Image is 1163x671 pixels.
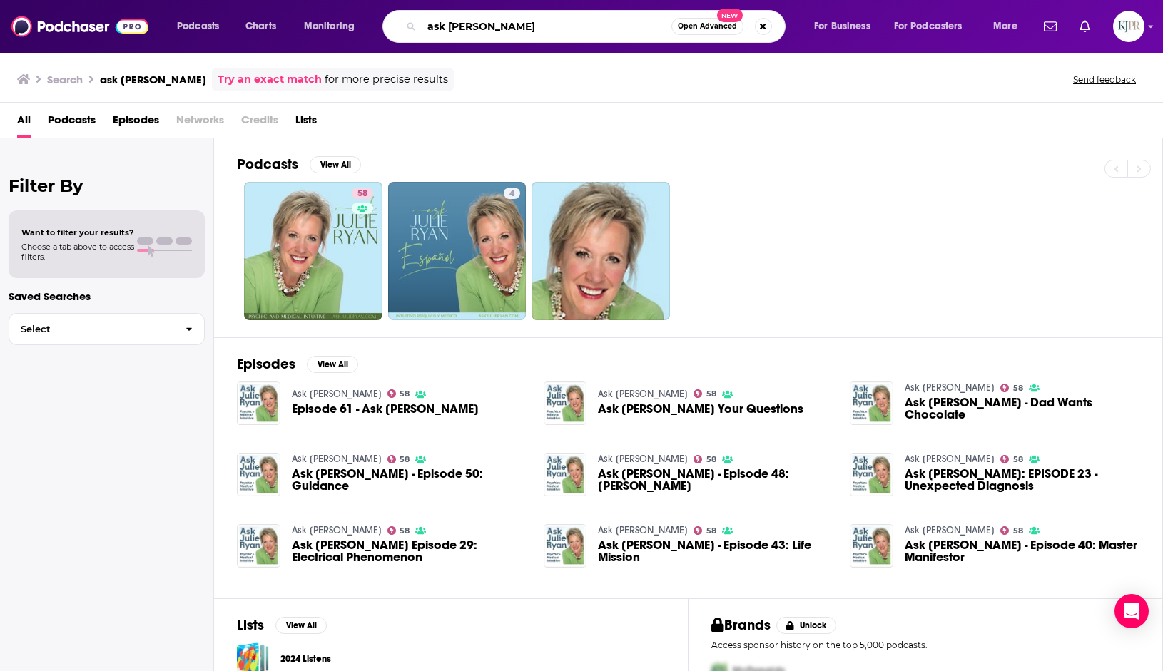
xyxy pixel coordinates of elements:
[275,617,327,634] button: View All
[1000,455,1023,463] a: 58
[905,468,1139,492] a: Ask Julie Ryan: EPISODE 23 - Unexpected Diagnosis
[9,290,205,303] p: Saved Searches
[280,651,331,667] a: 2024 Listens
[292,468,527,492] span: Ask [PERSON_NAME] - Episode 50: Guidance
[598,468,833,492] span: Ask [PERSON_NAME] - Episode 48: [PERSON_NAME]
[237,381,280,425] img: Episode 61 - Ask Julie Ryan
[47,73,83,86] h3: Search
[167,15,238,38] button: open menu
[850,524,893,568] img: Ask Julie Ryan - Episode 40: Master Manifestor
[1013,456,1023,463] span: 58
[292,524,382,536] a: Ask Julie Ryan
[905,539,1139,563] span: Ask [PERSON_NAME] - Episode 40: Master Manifestor
[706,391,716,397] span: 58
[400,456,410,463] span: 58
[218,71,322,88] a: Try an exact match
[292,388,382,400] a: Ask Julie Ryan
[113,108,159,138] a: Episodes
[422,15,671,38] input: Search podcasts, credits, & more...
[176,108,224,138] span: Networks
[295,108,317,138] a: Lists
[388,182,527,320] a: 4
[694,389,716,398] a: 58
[598,524,688,536] a: Ask Julie Ryan
[993,16,1017,36] span: More
[9,175,205,196] h2: Filter By
[983,15,1035,38] button: open menu
[325,71,448,88] span: for more precise results
[292,453,382,465] a: Ask Julie Ryan
[237,155,298,173] h2: Podcasts
[237,355,358,373] a: EpisodesView All
[11,13,148,40] img: Podchaser - Follow, Share and Rate Podcasts
[310,156,361,173] button: View All
[245,16,276,36] span: Charts
[236,15,285,38] a: Charts
[21,242,134,262] span: Choose a tab above to access filters.
[17,108,31,138] a: All
[48,108,96,138] a: Podcasts
[1114,594,1149,628] div: Open Intercom Messenger
[307,356,358,373] button: View All
[850,381,893,425] img: Ask Julie Ryan - Dad Wants Chocolate
[905,524,995,536] a: Ask Julie Ryan
[237,453,280,496] img: Ask Julie Ryan - Episode 50: Guidance
[292,403,479,415] span: Episode 61 - Ask [PERSON_NAME]
[509,187,514,201] span: 4
[706,456,716,463] span: 58
[544,381,587,425] a: Ask Julie Ryan Your Questions
[850,453,893,496] a: Ask Julie Ryan: EPISODE 23 - Unexpected Diagnosis
[598,403,803,415] a: Ask Julie Ryan Your Questions
[1113,11,1144,42] span: Logged in as KJPRpodcast
[1013,528,1023,534] span: 58
[598,453,688,465] a: Ask Julie Ryan
[244,182,382,320] a: 58
[237,155,361,173] a: PodcastsView All
[905,381,995,394] a: Ask Julie Ryan
[711,640,1139,650] p: Access sponsor history on the top 5,000 podcasts.
[544,453,587,496] img: Ask Julie Ryan - Episode 48: Joshua
[292,468,527,492] a: Ask Julie Ryan - Episode 50: Guidance
[387,389,410,398] a: 58
[352,188,373,199] a: 58
[905,396,1139,421] a: Ask Julie Ryan - Dad Wants Chocolate
[905,396,1139,421] span: Ask [PERSON_NAME] - Dad Wants Chocolate
[598,468,833,492] a: Ask Julie Ryan - Episode 48: Joshua
[671,18,743,35] button: Open AdvancedNew
[905,453,995,465] a: Ask Julie Ryan
[885,15,983,38] button: open menu
[1074,14,1096,39] a: Show notifications dropdown
[292,403,479,415] a: Episode 61 - Ask Julie Ryan
[804,15,888,38] button: open menu
[1038,14,1062,39] a: Show notifications dropdown
[1000,526,1023,535] a: 58
[776,617,837,634] button: Unlock
[598,539,833,563] span: Ask [PERSON_NAME] - Episode 43: Life Mission
[1113,11,1144,42] button: Show profile menu
[717,9,743,22] span: New
[177,16,219,36] span: Podcasts
[1000,384,1023,392] a: 58
[237,616,327,634] a: ListsView All
[304,16,355,36] span: Monitoring
[237,524,280,568] img: Ask Julie Ryan Episode 29: Electrical Phenomenon
[678,23,737,30] span: Open Advanced
[294,15,373,38] button: open menu
[544,524,587,568] img: Ask Julie Ryan - Episode 43: Life Mission
[396,10,799,43] div: Search podcasts, credits, & more...
[237,355,295,373] h2: Episodes
[357,187,367,201] span: 58
[694,455,716,463] a: 58
[241,108,278,138] span: Credits
[905,539,1139,563] a: Ask Julie Ryan - Episode 40: Master Manifestor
